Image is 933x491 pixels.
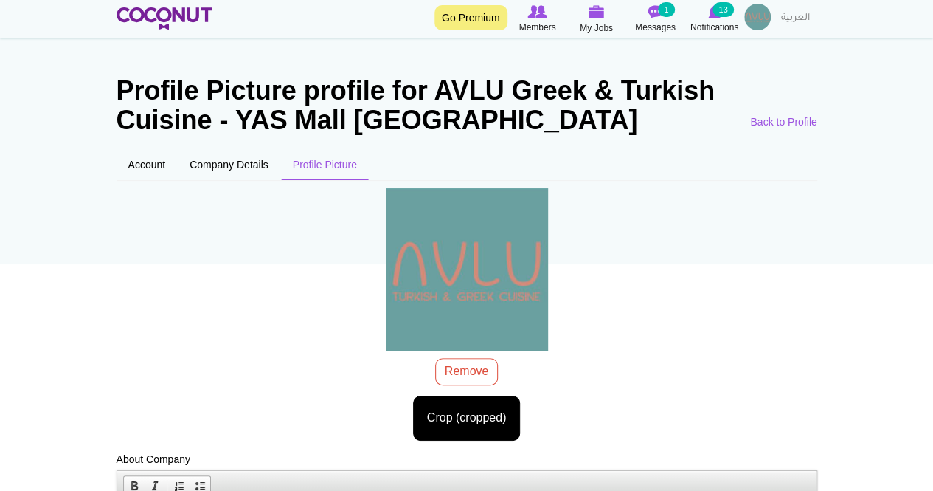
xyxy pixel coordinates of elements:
[434,5,507,30] a: Go Premium
[518,20,555,35] span: Members
[117,7,213,30] img: Home
[117,149,178,180] a: Account
[580,21,613,35] span: My Jobs
[508,4,567,35] a: Browse Members Members
[589,5,605,18] img: My Jobs
[750,114,816,129] a: Back to Profile
[117,76,817,134] h1: Profile Picture profile for AVLU Greek & Turkish Cuisine - YAS Mall [GEOGRAPHIC_DATA]
[712,2,733,17] small: 13
[626,4,685,35] a: Messages Messages 1
[435,358,499,385] button: Remove
[685,4,744,35] a: Notifications Notifications 13
[15,15,684,30] p: Join Our Exceptional Team at AVLU Greek & Turkish Cuisine – [GEOGRAPHIC_DATA], [GEOGRAPHIC_DATA]!
[658,2,674,17] small: 1
[413,396,521,441] button: Crop (cropped)
[635,20,676,35] span: Messages
[281,149,369,180] a: Profile Picture
[527,5,547,18] img: Browse Members
[178,149,280,180] a: Company Details
[15,40,684,162] p: Are you passionate about food & beverage and creating unforgettable guest experiences? AVLU is lo...
[708,5,721,18] img: Notifications
[567,4,626,35] a: My Jobs My Jobs
[690,20,738,35] span: Notifications
[117,452,190,467] label: About Company
[774,4,817,33] a: العربية
[648,5,663,18] img: Messages
[371,188,563,351] img: AVLU LOGO-V2.png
